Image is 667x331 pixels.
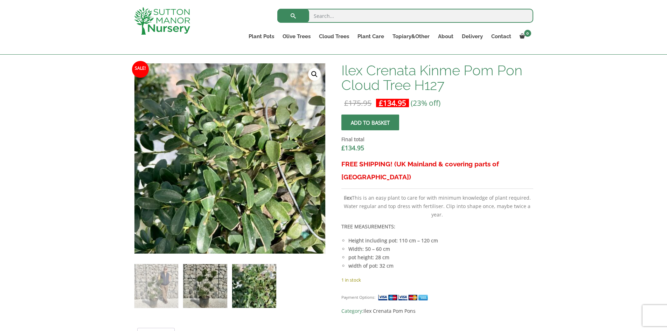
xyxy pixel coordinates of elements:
img: Ilex Crenata Kinme Pom Pon Cloud Tree H127 - Image 2 [183,264,227,308]
a: 0 [515,32,533,41]
strong: width of pot: 32 cm [348,262,394,269]
span: Sale! [132,61,149,78]
img: payment supported [378,294,430,301]
input: Search... [277,9,533,23]
small: Payment Options: [341,295,375,300]
span: (23% off) [411,98,440,108]
a: Ilex Crenata Pom Pons [363,308,416,314]
img: logo [134,7,190,35]
span: £ [344,98,348,108]
a: Cloud Trees [315,32,353,41]
bdi: 134.95 [341,144,364,152]
img: Ilex Crenata Kinme Pom Pon Cloud Tree H127 - Image 3 [232,264,276,308]
bdi: 175.95 [344,98,371,108]
h1: Ilex Crenata Kinme Pom Pon Cloud Tree H127 [341,63,533,92]
button: Add to basket [341,115,399,130]
span: 0 [524,30,531,37]
a: Plant Pots [244,32,278,41]
p: 1 in stock [341,276,533,284]
a: Contact [487,32,515,41]
bdi: 134.95 [379,98,406,108]
strong: TREE MEASUREMENTS: [341,223,395,230]
p: This is an easy plant to care for with minimum knowledge of plant required. Water regular and top... [341,194,533,219]
a: Topiary&Other [388,32,434,41]
a: View full-screen image gallery [308,68,321,81]
span: Category: [341,307,533,315]
span: £ [341,144,345,152]
strong: pot height: 28 cm [348,254,389,261]
a: Delivery [458,32,487,41]
img: Ilex Crenata Kinme Pom Pon Cloud Tree H127 [134,264,178,308]
strong: Width: 50 – 60 cm [348,246,390,252]
a: Plant Care [353,32,388,41]
a: About [434,32,458,41]
dt: Final total [341,135,533,144]
strong: Height including pot: 110 cm – 120 cm [348,237,438,244]
b: Ilex [344,194,352,201]
a: Olive Trees [278,32,315,41]
h3: FREE SHIPPING! (UK Mainland & covering parts of [GEOGRAPHIC_DATA]) [341,158,533,184]
span: £ [379,98,383,108]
